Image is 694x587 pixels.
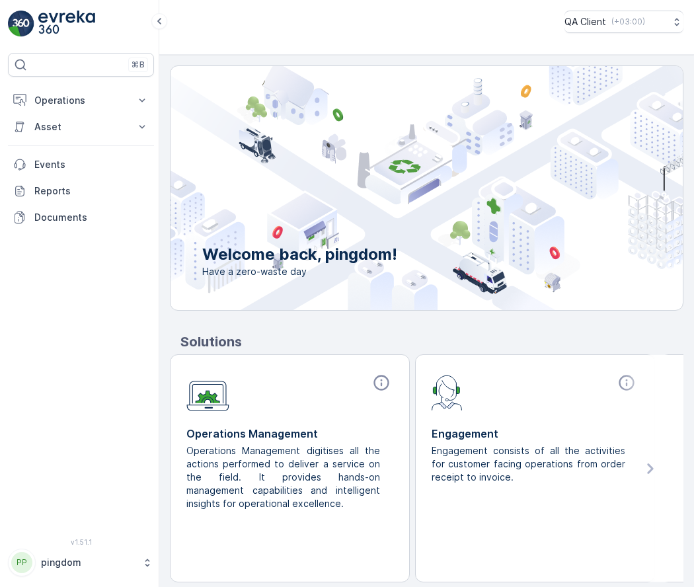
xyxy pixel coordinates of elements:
button: Asset [8,114,154,140]
p: ⌘B [132,59,145,70]
a: Events [8,151,154,178]
p: Solutions [180,332,683,352]
img: module-icon [432,373,463,411]
p: pingdom [41,556,135,569]
p: QA Client [564,15,606,28]
a: Reports [8,178,154,204]
p: ( +03:00 ) [611,17,645,27]
span: Have a zero-waste day [202,265,397,278]
p: Welcome back, pingdom! [202,244,397,265]
span: v 1.51.1 [8,538,154,546]
button: PPpingdom [8,549,154,576]
p: Engagement [432,426,638,442]
a: Documents [8,204,154,231]
button: QA Client(+03:00) [564,11,683,33]
p: Events [34,158,149,171]
img: module-icon [186,373,229,411]
button: Operations [8,87,154,114]
p: Asset [34,120,128,134]
p: Documents [34,211,149,224]
p: Reports [34,184,149,198]
div: PP [11,552,32,573]
p: Operations Management digitises all the actions performed to deliver a service on the field. It p... [186,444,383,510]
img: logo_light-DOdMpM7g.png [38,11,95,37]
p: Operations Management [186,426,393,442]
img: logo [8,11,34,37]
img: city illustration [111,66,683,310]
p: Engagement consists of all the activities for customer facing operations from order receipt to in... [432,444,628,484]
p: Operations [34,94,128,107]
